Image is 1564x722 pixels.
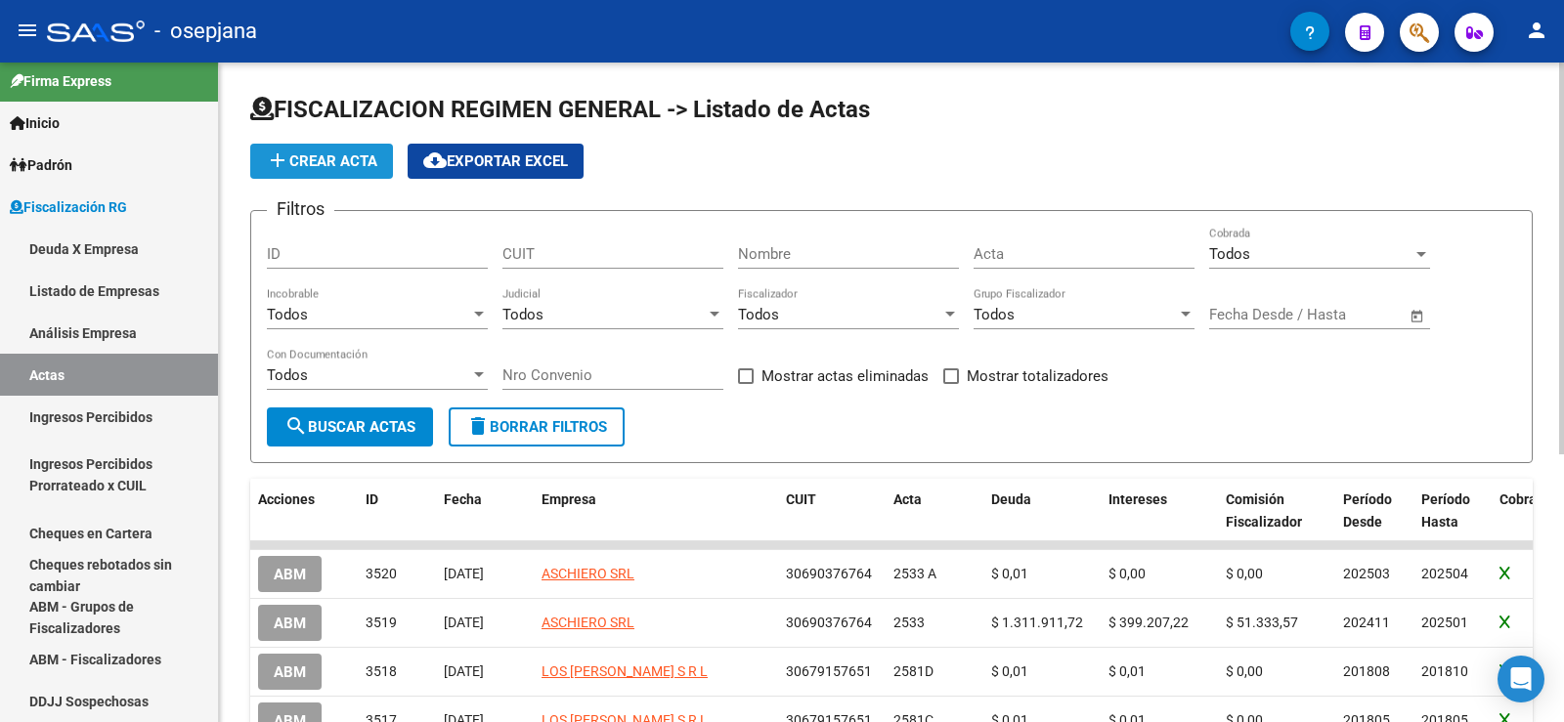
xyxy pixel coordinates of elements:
[444,566,484,581] span: [DATE]
[258,491,315,507] span: Acciones
[1343,491,1392,530] span: Período Desde
[1226,615,1298,630] span: $ 51.333,57
[1218,479,1335,543] datatable-header-cell: Comisión Fiscalizador
[967,364,1108,388] span: Mostrar totalizadores
[266,149,289,172] mat-icon: add
[1499,491,1552,507] span: Cobrada
[1343,615,1390,630] span: 202411
[786,491,816,507] span: CUIT
[1226,663,1263,679] span: $ 0,00
[502,306,543,323] span: Todos
[449,407,625,446] button: Borrar Filtros
[1226,566,1263,581] span: $ 0,00
[284,414,308,438] mat-icon: search
[250,96,870,123] span: FISCALIZACION REGIMEN GENERAL -> Listado de Actas
[274,566,306,583] span: ABM
[991,615,1083,630] span: $ 1.311.911,72
[10,112,60,134] span: Inicio
[154,10,257,53] span: - osepjana
[423,149,447,172] mat-icon: cloud_download
[893,491,922,507] span: Acta
[266,152,377,170] span: Crear Acta
[466,418,607,436] span: Borrar Filtros
[542,491,596,507] span: Empresa
[267,306,308,323] span: Todos
[1421,566,1468,581] span: 202504
[1226,491,1302,530] span: Comisión Fiscalizador
[258,556,322,592] button: ABM
[1306,306,1401,323] input: Fecha fin
[893,615,925,630] span: 2533
[1343,566,1390,581] span: 202503
[10,154,72,176] span: Padrón
[258,605,322,641] button: ABM
[983,479,1101,543] datatable-header-cell: Deuda
[366,491,378,507] span: ID
[738,306,779,323] span: Todos
[542,615,634,630] span: ASCHIERO SRL
[761,364,929,388] span: Mostrar actas eliminadas
[886,479,983,543] datatable-header-cell: Acta
[444,615,484,630] span: [DATE]
[10,196,127,218] span: Fiscalización RG
[274,615,306,632] span: ABM
[1108,566,1146,581] span: $ 0,00
[274,663,306,681] span: ABM
[534,479,778,543] datatable-header-cell: Empresa
[786,566,872,581] span: 30690376764
[1421,615,1468,630] span: 202501
[423,152,568,170] span: Exportar EXCEL
[1421,491,1470,530] span: Período Hasta
[366,663,397,679] span: 3518
[1498,656,1544,702] div: Open Intercom Messenger
[1413,479,1492,543] datatable-header-cell: Período Hasta
[1209,245,1250,263] span: Todos
[1343,663,1390,679] span: 201808
[250,479,358,543] datatable-header-cell: Acciones
[267,195,334,223] h3: Filtros
[1421,663,1468,679] span: 201810
[358,479,436,543] datatable-header-cell: ID
[466,414,490,438] mat-icon: delete
[1335,479,1413,543] datatable-header-cell: Período Desde
[974,306,1015,323] span: Todos
[1108,615,1189,630] span: $ 399.207,22
[267,366,308,384] span: Todos
[778,479,886,543] datatable-header-cell: CUIT
[366,566,397,581] span: 3520
[1525,19,1548,42] mat-icon: person
[284,418,415,436] span: Buscar Actas
[542,663,708,679] span: LOS [PERSON_NAME] S R L
[542,566,634,581] span: ASCHIERO SRL
[991,663,1028,679] span: $ 0,01
[258,654,322,690] button: ABM
[366,615,397,630] span: 3519
[436,479,534,543] datatable-header-cell: Fecha
[991,566,1028,581] span: $ 0,01
[250,144,393,179] button: Crear Acta
[786,615,872,630] span: 30690376764
[786,663,872,679] span: 30679157651
[444,491,482,507] span: Fecha
[893,566,936,581] span: 2533 A
[444,663,484,679] span: [DATE]
[10,70,111,92] span: Firma Express
[267,407,433,446] button: Buscar Actas
[893,663,934,679] span: 2581D
[1407,305,1429,327] button: Open calendar
[408,144,584,179] button: Exportar EXCEL
[1209,306,1288,323] input: Fecha inicio
[1101,479,1218,543] datatable-header-cell: Intereses
[991,491,1031,507] span: Deuda
[1108,663,1146,679] span: $ 0,01
[1108,491,1167,507] span: Intereses
[16,19,39,42] mat-icon: menu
